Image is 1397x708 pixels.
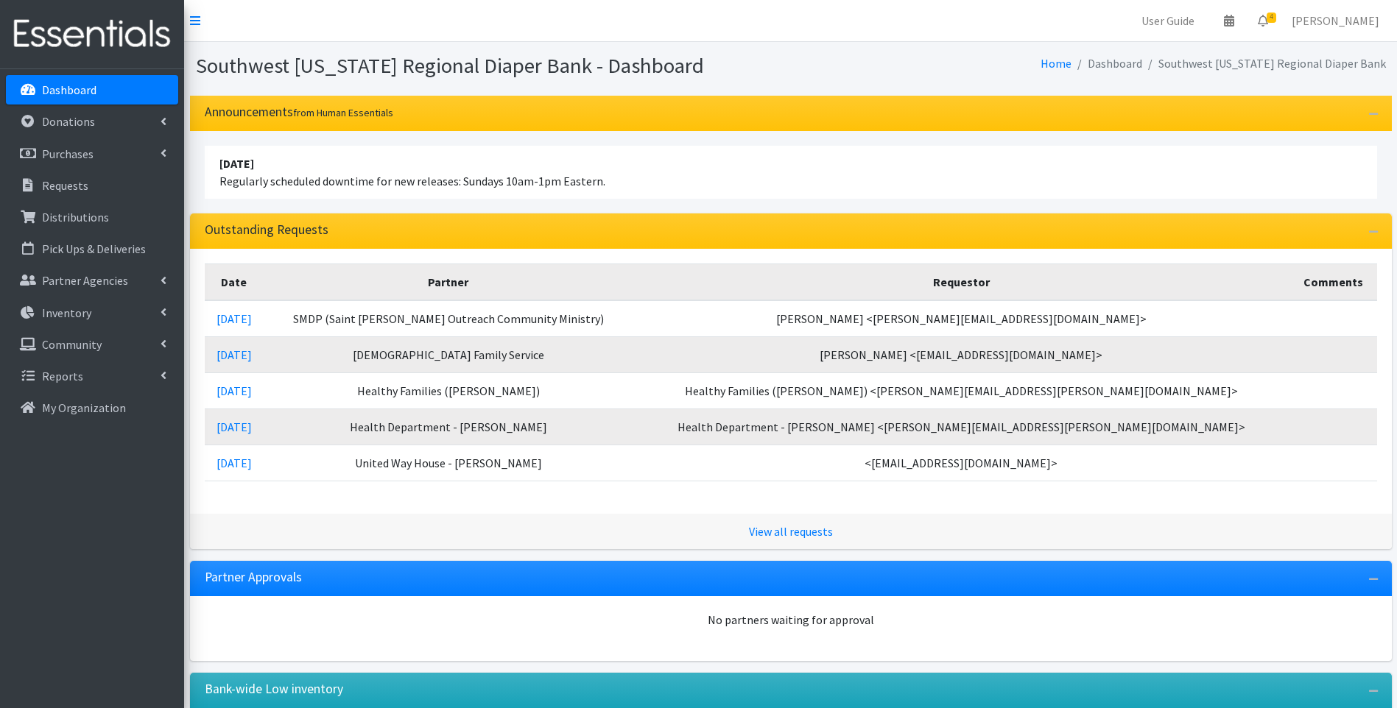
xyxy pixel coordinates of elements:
[205,263,264,300] th: Date
[6,202,178,232] a: Distributions
[6,234,178,263] a: Pick Ups & Deliveries
[6,298,178,328] a: Inventory
[1290,263,1377,300] th: Comments
[6,330,178,359] a: Community
[217,456,252,470] a: [DATE]
[6,171,178,200] a: Requests
[264,408,633,445] td: Health Department - [PERSON_NAME]
[42,114,95,129] p: Donations
[264,445,633,481] td: United Way House - [PERSON_NAME]
[1130,6,1206,35] a: User Guide
[6,393,178,422] a: My Organization
[633,408,1290,445] td: Health Department - [PERSON_NAME] <[PERSON_NAME][EMAIL_ADDRESS][PERSON_NAME][DOMAIN_NAME]>
[42,305,91,320] p: Inventory
[264,263,633,300] th: Partner
[293,106,393,119] small: from Human Essentials
[264,300,633,337] td: SMDP (Saint [PERSON_NAME] Outreach Community Ministry)
[6,361,178,391] a: Reports
[6,10,178,59] img: HumanEssentials
[749,524,833,539] a: View all requests
[6,75,178,105] a: Dashboard
[633,336,1290,372] td: [PERSON_NAME] <[EMAIL_ADDRESS][DOMAIN_NAME]>
[205,682,343,697] h3: Bank-wide Low inventory
[42,82,96,97] p: Dashboard
[42,146,94,161] p: Purchases
[217,347,252,362] a: [DATE]
[42,241,146,256] p: Pick Ups & Deliveries
[217,311,252,326] a: [DATE]
[1280,6,1391,35] a: [PERSON_NAME]
[6,139,178,169] a: Purchases
[1041,56,1071,71] a: Home
[42,400,126,415] p: My Organization
[205,105,393,120] h3: Announcements
[42,178,88,193] p: Requests
[633,263,1290,300] th: Requestor
[264,372,633,408] td: Healthy Families ([PERSON_NAME])
[1267,13,1276,23] span: 4
[6,266,178,295] a: Partner Agencies
[205,611,1377,629] div: No partners waiting for approval
[42,369,83,383] p: Reports
[633,372,1290,408] td: Healthy Families ([PERSON_NAME]) <[PERSON_NAME][EMAIL_ADDRESS][PERSON_NAME][DOMAIN_NAME]>
[205,146,1377,199] li: Regularly scheduled downtime for new releases: Sundays 10am-1pm Eastern.
[219,156,254,171] strong: [DATE]
[1246,6,1280,35] a: 4
[633,300,1290,337] td: [PERSON_NAME] <[PERSON_NAME][EMAIL_ADDRESS][DOMAIN_NAME]>
[6,107,178,136] a: Donations
[217,383,252,398] a: [DATE]
[196,53,786,79] h1: Southwest [US_STATE] Regional Diaper Bank - Dashboard
[42,337,102,352] p: Community
[633,445,1290,481] td: <[EMAIL_ADDRESS][DOMAIN_NAME]>
[205,222,328,238] h3: Outstanding Requests
[217,420,252,434] a: [DATE]
[264,336,633,372] td: [DEMOGRAPHIC_DATA] Family Service
[42,210,109,224] p: Distributions
[1142,53,1386,74] li: Southwest [US_STATE] Regional Diaper Bank
[1071,53,1142,74] li: Dashboard
[205,570,302,585] h3: Partner Approvals
[42,273,128,288] p: Partner Agencies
